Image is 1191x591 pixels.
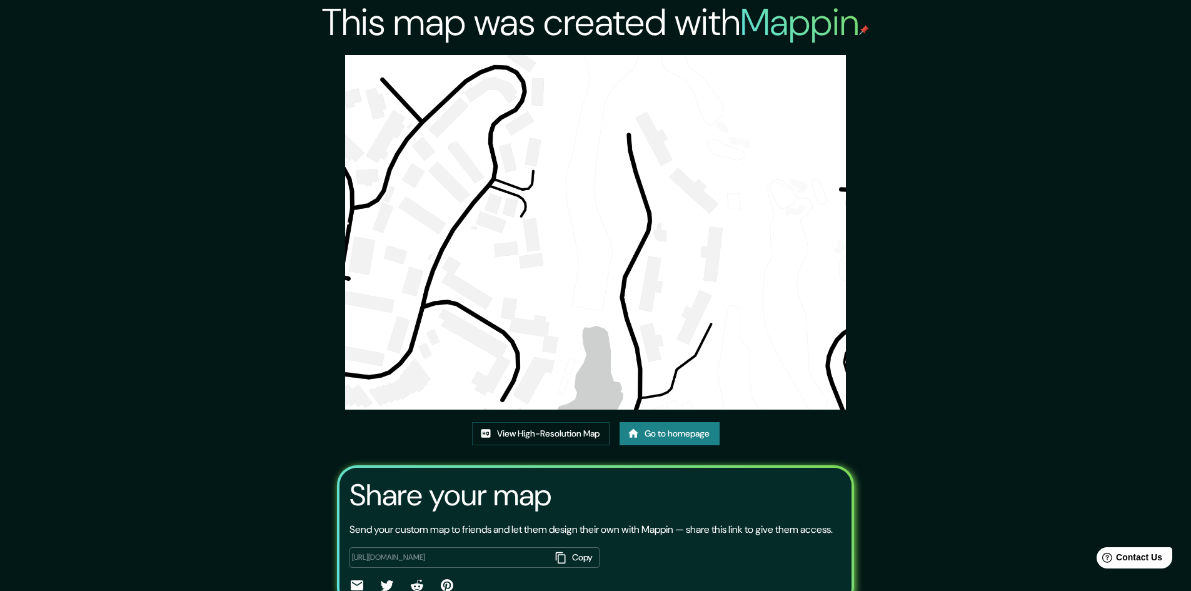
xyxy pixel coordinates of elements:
h3: Share your map [349,478,551,513]
a: Go to homepage [620,422,720,445]
iframe: Help widget launcher [1080,542,1177,577]
p: Send your custom map to friends and let them design their own with Mappin — share this link to gi... [349,522,833,537]
a: View High-Resolution Map [472,422,610,445]
button: Copy [551,547,600,568]
img: created-map [345,55,847,410]
img: mappin-pin [859,25,869,35]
